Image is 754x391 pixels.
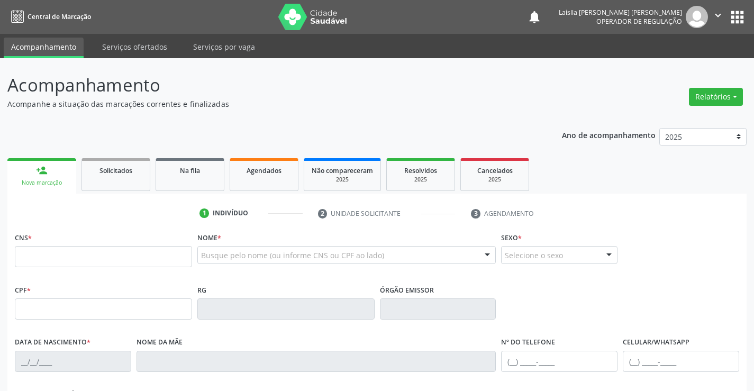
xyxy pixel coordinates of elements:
label: Nome da mãe [137,334,183,351]
span: Central de Marcação [28,12,91,21]
i:  [712,10,724,21]
a: Central de Marcação [7,8,91,25]
p: Acompanhamento [7,72,525,98]
label: Sexo [501,230,522,246]
div: 2025 [468,176,521,184]
span: Busque pelo nome (ou informe CNS ou CPF ao lado) [201,250,384,261]
a: Acompanhamento [4,38,84,58]
span: Operador de regulação [596,17,682,26]
span: Agendados [247,166,281,175]
input: __/__/____ [15,351,131,372]
label: Nº do Telefone [501,334,555,351]
label: CNS [15,230,32,246]
label: Nome [197,230,221,246]
div: 1 [199,208,209,218]
p: Acompanhe a situação das marcações correntes e finalizadas [7,98,525,110]
span: Solicitados [99,166,132,175]
img: img [686,6,708,28]
button: Relatórios [689,88,743,106]
div: Laislla [PERSON_NAME] [PERSON_NAME] [559,8,682,17]
a: Serviços ofertados [95,38,175,56]
button: apps [728,8,747,26]
button:  [708,6,728,28]
label: Órgão emissor [380,282,434,298]
input: (__) _____-_____ [501,351,617,372]
span: Cancelados [477,166,513,175]
label: Celular/WhatsApp [623,334,689,351]
div: Indivíduo [213,208,248,218]
div: person_add [36,165,48,176]
label: RG [197,282,206,298]
span: Resolvidos [404,166,437,175]
label: CPF [15,282,31,298]
span: Não compareceram [312,166,373,175]
label: Data de nascimento [15,334,90,351]
div: 2025 [394,176,447,184]
div: Nova marcação [15,179,69,187]
button: notifications [527,10,542,24]
p: Ano de acompanhamento [562,128,656,141]
input: (__) _____-_____ [623,351,739,372]
span: Na fila [180,166,200,175]
div: 2025 [312,176,373,184]
span: Selecione o sexo [505,250,563,261]
a: Serviços por vaga [186,38,262,56]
